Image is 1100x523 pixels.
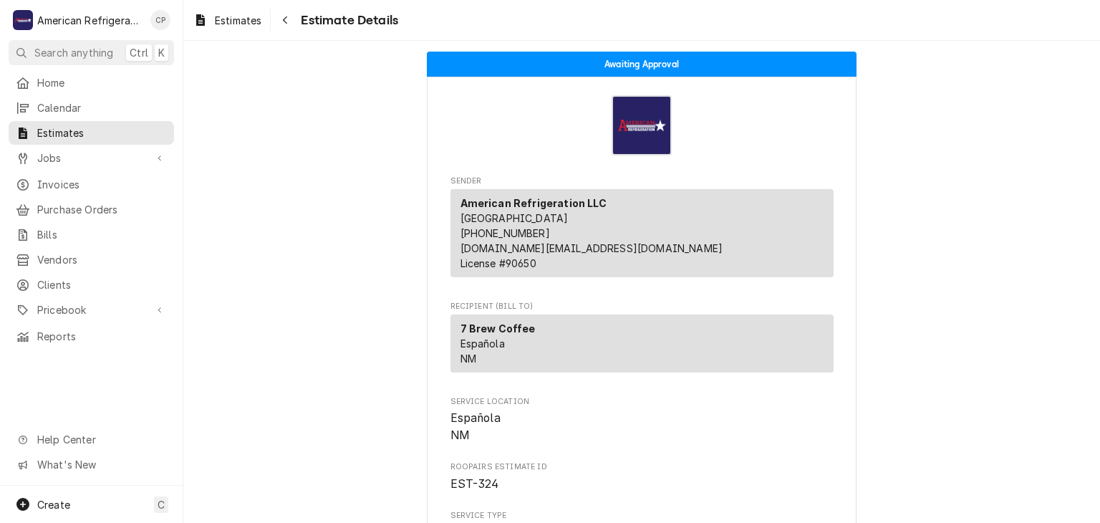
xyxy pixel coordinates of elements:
span: Awaiting Approval [604,59,679,69]
button: Navigate back [274,9,296,32]
span: Help Center [37,432,165,447]
div: Estimate Recipient [450,301,834,379]
a: Reports [9,325,174,348]
span: Create [37,499,70,511]
span: What's New [37,457,165,472]
div: Estimate Sender [450,176,834,284]
span: Sender [450,176,834,187]
div: Recipient (Bill To) [450,315,834,378]
img: Logo [612,95,672,155]
a: [PHONE_NUMBER] [460,227,550,239]
div: Sender [450,189,834,277]
a: Estimates [188,9,267,32]
span: Española NM [450,411,501,442]
span: Clients [37,277,167,292]
span: Pricebook [37,302,145,317]
span: Bills [37,227,167,242]
span: Estimate Details [296,11,398,30]
a: Clients [9,273,174,297]
div: Sender [450,189,834,283]
a: Bills [9,223,174,246]
span: EST-324 [450,477,499,491]
span: Jobs [37,150,145,165]
div: Status [427,52,857,77]
span: Purchase Orders [37,202,167,217]
strong: 7 Brew Coffee [460,322,536,335]
span: Invoices [37,177,167,192]
div: A [13,10,33,30]
a: Estimates [9,121,174,145]
span: Ctrl [130,45,148,60]
a: Purchase Orders [9,198,174,221]
div: Roopairs Estimate ID [450,461,834,492]
div: Service Location [450,396,834,444]
span: Service Location [450,410,834,443]
a: Go to Pricebook [9,298,174,322]
span: Española NM [460,337,505,365]
span: Roopairs Estimate ID [450,476,834,493]
span: Recipient (Bill To) [450,301,834,312]
a: Home [9,71,174,95]
span: Reports [37,329,167,344]
span: Home [37,75,167,90]
span: Vendors [37,252,167,267]
span: Estimates [37,125,167,140]
a: Go to What's New [9,453,174,476]
a: Vendors [9,248,174,272]
a: [DOMAIN_NAME][EMAIL_ADDRESS][DOMAIN_NAME] [460,242,723,254]
strong: American Refrigeration LLC [460,197,607,209]
a: Invoices [9,173,174,196]
a: Calendar [9,96,174,120]
div: Cordel Pyle's Avatar [150,10,170,30]
span: Calendar [37,100,167,115]
span: License # 90650 [460,257,536,269]
div: Recipient (Bill To) [450,315,834,373]
span: Estimates [215,13,261,28]
span: C [158,497,165,512]
div: American Refrigeration LLC's Avatar [13,10,33,30]
span: Roopairs Estimate ID [450,461,834,473]
span: Service Type [450,510,834,522]
span: [GEOGRAPHIC_DATA] [460,212,569,224]
a: Go to Help Center [9,428,174,451]
span: Service Location [450,396,834,408]
div: American Refrigeration LLC [37,13,143,28]
button: Search anythingCtrlK [9,40,174,65]
span: Search anything [34,45,113,60]
div: CP [150,10,170,30]
a: Go to Jobs [9,146,174,170]
span: K [158,45,165,60]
